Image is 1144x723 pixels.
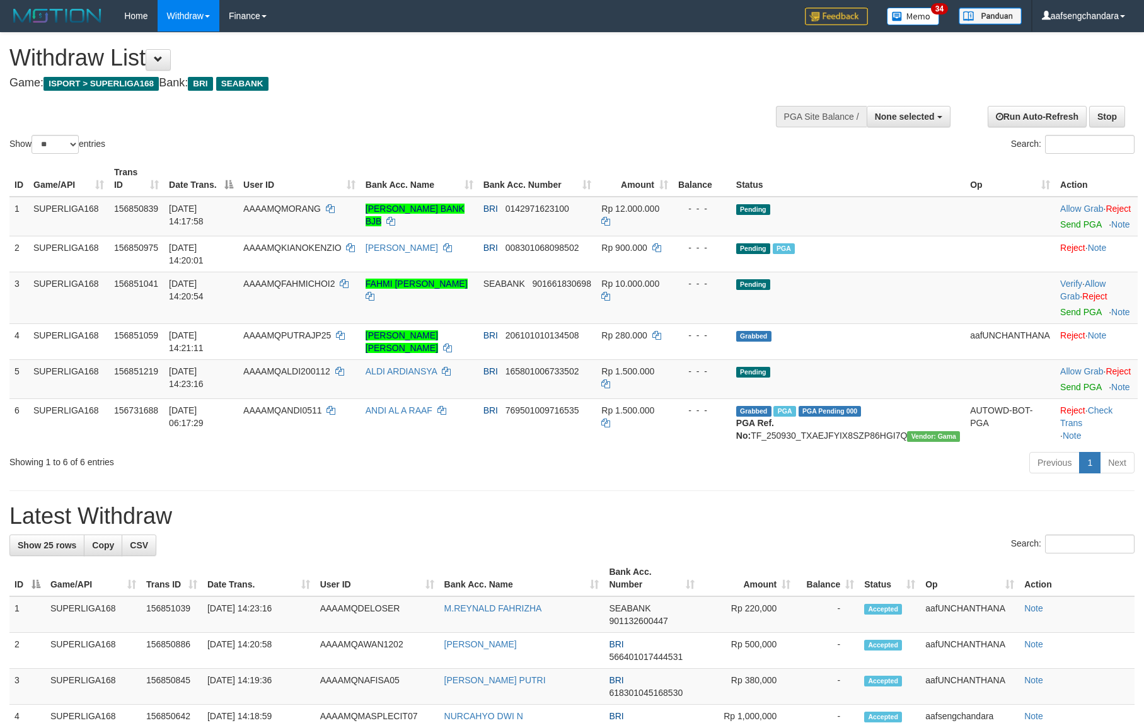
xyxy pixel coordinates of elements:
span: 156851041 [114,279,158,289]
a: Send PGA [1060,382,1101,392]
span: · [1060,279,1106,301]
span: 34 [931,3,948,14]
td: SUPERLIGA168 [45,633,141,669]
span: BRI [609,639,623,649]
a: Run Auto-Refresh [988,106,1087,127]
td: SUPERLIGA168 [45,669,141,705]
a: Next [1100,452,1135,473]
label: Search: [1011,135,1135,154]
a: [PERSON_NAME] [366,243,438,253]
span: BRI [609,675,623,685]
img: MOTION_logo.png [9,6,105,25]
span: Show 25 rows [18,540,76,550]
span: Pending [736,279,770,290]
span: 156851059 [114,330,158,340]
span: Copy 618301045168530 to clipboard [609,688,683,698]
span: SEABANK [609,603,650,613]
span: 156851219 [114,366,158,376]
span: [DATE] 14:20:54 [169,279,204,301]
a: ALDI ARDIANSYA [366,366,437,376]
span: CSV [130,540,148,550]
th: Bank Acc. Name: activate to sort column ascending [361,161,478,197]
td: AAAAMQAWAN1202 [315,633,439,669]
span: BRI [609,711,623,721]
th: Amount: activate to sort column ascending [700,560,795,596]
a: Note [1111,307,1130,317]
a: Previous [1029,452,1080,473]
td: SUPERLIGA168 [28,323,109,359]
input: Search: [1045,535,1135,553]
a: Note [1088,243,1107,253]
a: Send PGA [1060,307,1101,317]
a: Check Trans [1060,405,1112,428]
span: BRI [483,243,498,253]
span: Copy 165801006733502 to clipboard [506,366,579,376]
span: Pending [736,367,770,378]
th: User ID: activate to sort column ascending [238,161,361,197]
a: Note [1111,382,1130,392]
a: M.REYNALD FAHRIZHA [444,603,542,613]
img: Button%20Memo.svg [887,8,940,25]
img: panduan.png [959,8,1022,25]
span: Marked by aafsengchandara [773,243,795,254]
div: PGA Site Balance / [776,106,867,127]
span: 156850839 [114,204,158,214]
select: Showentries [32,135,79,154]
a: [PERSON_NAME] PUTRI [444,675,546,685]
td: SUPERLIGA168 [28,236,109,272]
a: Show 25 rows [9,535,84,556]
td: 2 [9,633,45,669]
h1: Latest Withdraw [9,504,1135,529]
input: Search: [1045,135,1135,154]
span: AAAAMQPUTRAJP25 [243,330,331,340]
span: Vendor URL: https://trx31.1velocity.biz [907,431,960,442]
th: Amount: activate to sort column ascending [596,161,673,197]
div: - - - [678,365,726,378]
a: Note [1024,675,1043,685]
span: Copy 206101010134508 to clipboard [506,330,579,340]
a: Verify [1060,279,1082,289]
img: Feedback.jpg [805,8,868,25]
a: Allow Grab [1060,279,1106,301]
span: Copy 0142971623100 to clipboard [506,204,569,214]
th: Status [731,161,965,197]
span: Copy 901132600447 to clipboard [609,616,667,626]
td: [DATE] 14:20:58 [202,633,315,669]
a: Reject [1082,291,1107,301]
td: 3 [9,272,28,323]
a: Note [1063,431,1082,441]
span: Rp 10.000.000 [601,279,659,289]
button: None selected [867,106,950,127]
span: [DATE] 14:23:16 [169,366,204,389]
a: Allow Grab [1060,366,1103,376]
span: BRI [483,330,498,340]
a: Note [1088,330,1107,340]
td: · [1055,359,1138,398]
th: Balance [673,161,731,197]
td: · · [1055,272,1138,323]
th: Bank Acc. Number: activate to sort column ascending [604,560,700,596]
span: BRI [483,366,498,376]
span: Grabbed [736,331,771,342]
div: - - - [678,202,726,215]
th: Bank Acc. Number: activate to sort column ascending [478,161,597,197]
span: 156731688 [114,405,158,415]
th: Op: activate to sort column ascending [965,161,1055,197]
span: [DATE] 14:20:01 [169,243,204,265]
div: - - - [678,277,726,290]
a: Copy [84,535,122,556]
a: Send PGA [1060,219,1101,229]
a: CSV [122,535,156,556]
td: Rp 220,000 [700,596,795,633]
a: Stop [1089,106,1125,127]
span: SEABANK [216,77,269,91]
th: Action [1019,560,1135,596]
a: ANDI AL A RAAF [366,405,432,415]
td: 5 [9,359,28,398]
th: Trans ID: activate to sort column ascending [141,560,202,596]
span: PGA Pending [799,406,862,417]
td: SUPERLIGA168 [28,197,109,236]
span: Rp 1.500.000 [601,366,654,376]
span: Accepted [864,676,902,686]
th: Game/API: activate to sort column ascending [28,161,109,197]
